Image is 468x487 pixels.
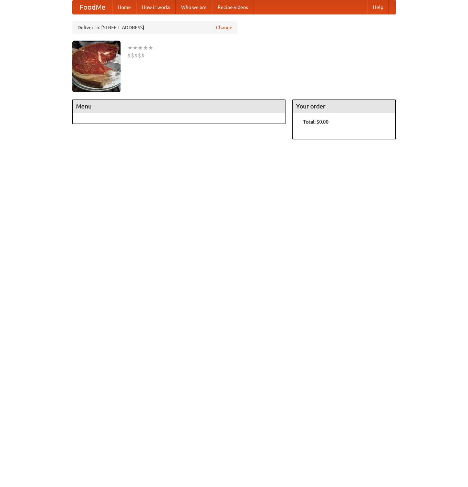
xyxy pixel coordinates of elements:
a: FoodMe [73,0,112,14]
h4: Your order [293,99,395,113]
a: Who we are [176,0,212,14]
li: $ [131,52,134,59]
li: $ [134,52,138,59]
h4: Menu [73,99,285,113]
a: Home [112,0,136,14]
li: $ [141,52,145,59]
a: Help [367,0,389,14]
a: Recipe videos [212,0,253,14]
li: $ [138,52,141,59]
li: ★ [148,44,153,52]
li: ★ [127,44,133,52]
li: ★ [138,44,143,52]
a: Change [216,24,232,31]
b: Total: $0.00 [303,119,329,125]
li: ★ [143,44,148,52]
li: ★ [133,44,138,52]
a: How it works [136,0,176,14]
div: Deliver to: [STREET_ADDRESS] [72,21,238,34]
img: angular.jpg [72,41,121,92]
li: $ [127,52,131,59]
